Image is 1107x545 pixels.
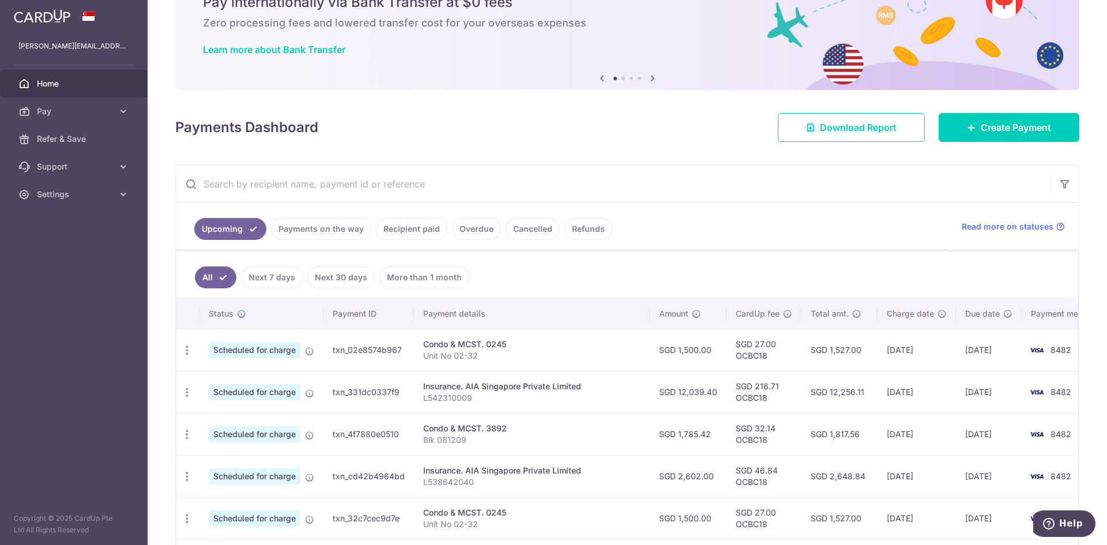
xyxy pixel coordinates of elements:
[1025,427,1048,441] img: Bank Card
[650,497,726,539] td: SGD 1,500.00
[203,16,1052,30] h6: Zero processing fees and lowered transfer cost for your overseas expenses
[14,9,70,23] img: CardUp
[962,221,1053,232] span: Read more on statuses
[962,221,1065,232] a: Read more on statuses
[939,113,1079,142] a: Create Payment
[18,40,129,52] p: [PERSON_NAME][EMAIL_ADDRESS][DOMAIN_NAME]
[778,113,925,142] a: Download Report
[37,106,113,117] span: Pay
[650,413,726,455] td: SGD 1,785.42
[209,384,300,400] span: Scheduled for charge
[194,218,266,240] a: Upcoming
[878,413,956,455] td: [DATE]
[726,497,801,539] td: SGD 27.00 OCBC18
[726,413,801,455] td: SGD 32.14 OCBC18
[956,329,1022,371] td: [DATE]
[801,329,878,371] td: SGD 1,527.00
[241,266,303,288] a: Next 7 days
[37,133,113,145] span: Refer & Save
[176,166,1051,202] input: Search by recipient name, payment id or reference
[1025,343,1048,357] img: Bank Card
[726,371,801,413] td: SGD 216.71 OCBC18
[1050,471,1071,481] span: 8482
[423,507,641,518] div: Condo & MCST. 0245
[452,218,501,240] a: Overdue
[423,392,641,404] p: L542310009
[423,476,641,488] p: L538642040
[956,413,1022,455] td: [DATE]
[878,371,956,413] td: [DATE]
[506,218,560,240] a: Cancelled
[307,266,375,288] a: Next 30 days
[1050,345,1071,355] span: 8482
[195,266,236,288] a: All
[726,329,801,371] td: SGD 27.00 OCBC18
[203,44,345,55] a: Learn more about Bank Transfer
[379,266,469,288] a: More than 1 month
[209,426,300,442] span: Scheduled for charge
[414,299,650,329] th: Payment details
[650,371,726,413] td: SGD 12,039.40
[323,413,414,455] td: txn_4f7880e0510
[423,518,641,530] p: Unit No 02-32
[209,510,300,527] span: Scheduled for charge
[801,455,878,497] td: SGD 2,648.84
[956,371,1022,413] td: [DATE]
[1050,387,1071,397] span: 8482
[1050,429,1071,439] span: 8482
[323,455,414,497] td: txn_cd42b4964bd
[965,308,1000,320] span: Due date
[1025,512,1048,525] img: Bank Card
[801,413,878,455] td: SGD 1,817.56
[801,371,878,413] td: SGD 12,256.11
[209,342,300,358] span: Scheduled for charge
[323,497,414,539] td: txn_32c7cec9d7e
[1033,510,1095,539] iframe: Opens a widget where you can find more information
[1025,469,1048,483] img: Bank Card
[736,308,780,320] span: CardUp fee
[887,308,934,320] span: Charge date
[37,78,113,89] span: Home
[37,161,113,172] span: Support
[37,189,113,200] span: Settings
[878,455,956,497] td: [DATE]
[878,497,956,539] td: [DATE]
[423,339,641,350] div: Condo & MCST. 0245
[650,455,726,497] td: SGD 2,602.00
[423,434,641,446] p: Blk 081209
[726,455,801,497] td: SGD 46.84 OCBC18
[564,218,612,240] a: Refunds
[423,350,641,362] p: Unit No 02-32
[423,423,641,434] div: Condo & MCST. 3892
[376,218,447,240] a: Recipient paid
[323,371,414,413] td: txn_331dc0337f9
[956,497,1022,539] td: [DATE]
[209,308,234,320] span: Status
[323,299,414,329] th: Payment ID
[981,121,1051,134] span: Create Payment
[650,329,726,371] td: SGD 1,500.00
[820,121,897,134] span: Download Report
[323,329,414,371] td: txn_02e8574b967
[209,468,300,484] span: Scheduled for charge
[878,329,956,371] td: [DATE]
[271,218,371,240] a: Payments on the way
[175,117,318,138] h4: Payments Dashboard
[1025,385,1048,399] img: Bank Card
[811,308,849,320] span: Total amt.
[423,381,641,392] div: Insurance. AIA Singapore Private Limited
[956,455,1022,497] td: [DATE]
[659,308,688,320] span: Amount
[801,497,878,539] td: SGD 1,527.00
[423,465,641,476] div: Insurance. AIA Singapore Private Limited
